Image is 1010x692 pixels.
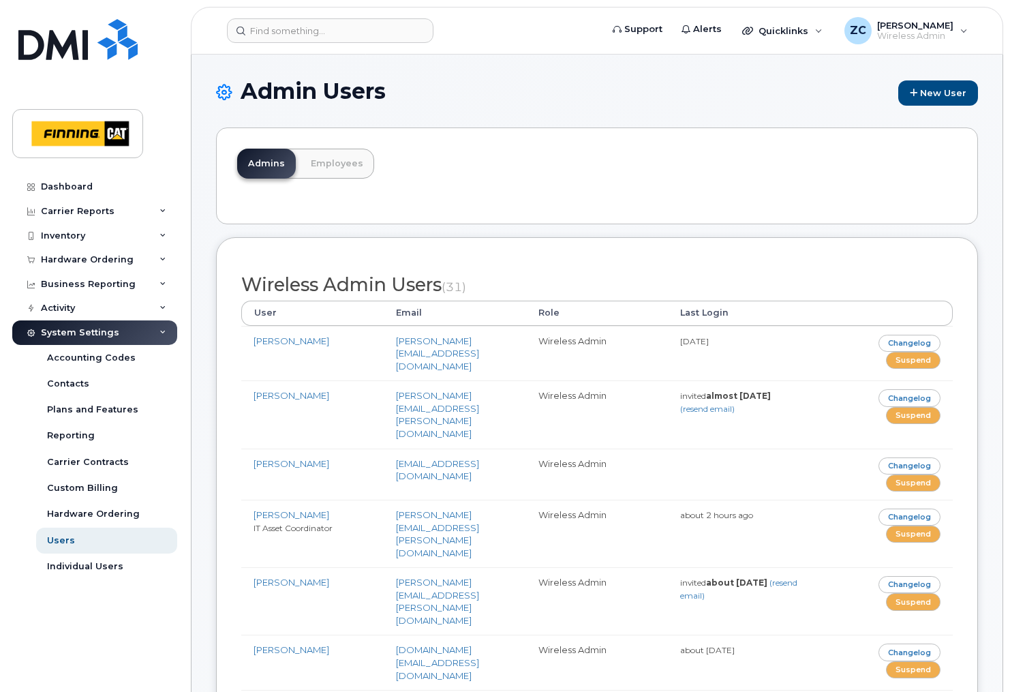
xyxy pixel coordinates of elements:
[886,352,940,369] a: Suspend
[254,335,329,346] a: [PERSON_NAME]
[680,391,771,414] small: invited
[680,645,735,655] small: about [DATE]
[396,390,479,439] a: [PERSON_NAME][EMAIL_ADDRESS][PERSON_NAME][DOMAIN_NAME]
[526,326,669,381] td: Wireless Admin
[878,457,940,475] a: Changelog
[526,301,669,325] th: Role
[526,380,669,448] td: Wireless Admin
[878,509,940,526] a: Changelog
[526,449,669,500] td: Wireless Admin
[396,644,479,680] a: [DOMAIN_NAME][EMAIL_ADDRESS][DOMAIN_NAME]
[526,567,669,635] td: Wireless Admin
[241,301,384,325] th: User
[886,526,940,543] a: Suspend
[526,500,669,567] td: Wireless Admin
[254,509,329,520] a: [PERSON_NAME]
[241,275,953,295] h2: Wireless Admin Users
[237,149,296,179] a: Admins
[254,644,329,655] a: [PERSON_NAME]
[706,577,767,588] strong: about [DATE]
[680,336,709,346] small: [DATE]
[668,301,810,325] th: Last Login
[878,389,940,406] a: Changelog
[680,510,753,520] small: about 2 hours ago
[898,80,978,106] a: New User
[886,593,940,610] a: Suspend
[886,661,940,678] a: Suspend
[300,149,374,179] a: Employees
[878,335,940,352] a: Changelog
[886,475,940,492] a: Suspend
[216,79,978,106] h1: Admin Users
[254,523,333,533] small: IT Asset Coordinator
[878,644,940,661] a: Changelog
[680,577,797,601] a: (resend email)
[886,407,940,424] a: Suspend
[396,335,479,372] a: [PERSON_NAME][EMAIL_ADDRESS][DOMAIN_NAME]
[706,391,771,401] strong: almost [DATE]
[396,577,479,626] a: [PERSON_NAME][EMAIL_ADDRESS][PERSON_NAME][DOMAIN_NAME]
[442,280,466,294] small: (31)
[526,635,669,690] td: Wireless Admin
[254,390,329,401] a: [PERSON_NAME]
[254,458,329,469] a: [PERSON_NAME]
[396,458,479,482] a: [EMAIL_ADDRESS][DOMAIN_NAME]
[878,576,940,593] a: Changelog
[680,404,735,414] a: (resend email)
[384,301,526,325] th: Email
[254,577,329,588] a: [PERSON_NAME]
[396,509,479,558] a: [PERSON_NAME][EMAIL_ADDRESS][PERSON_NAME][DOMAIN_NAME]
[680,577,797,601] small: invited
